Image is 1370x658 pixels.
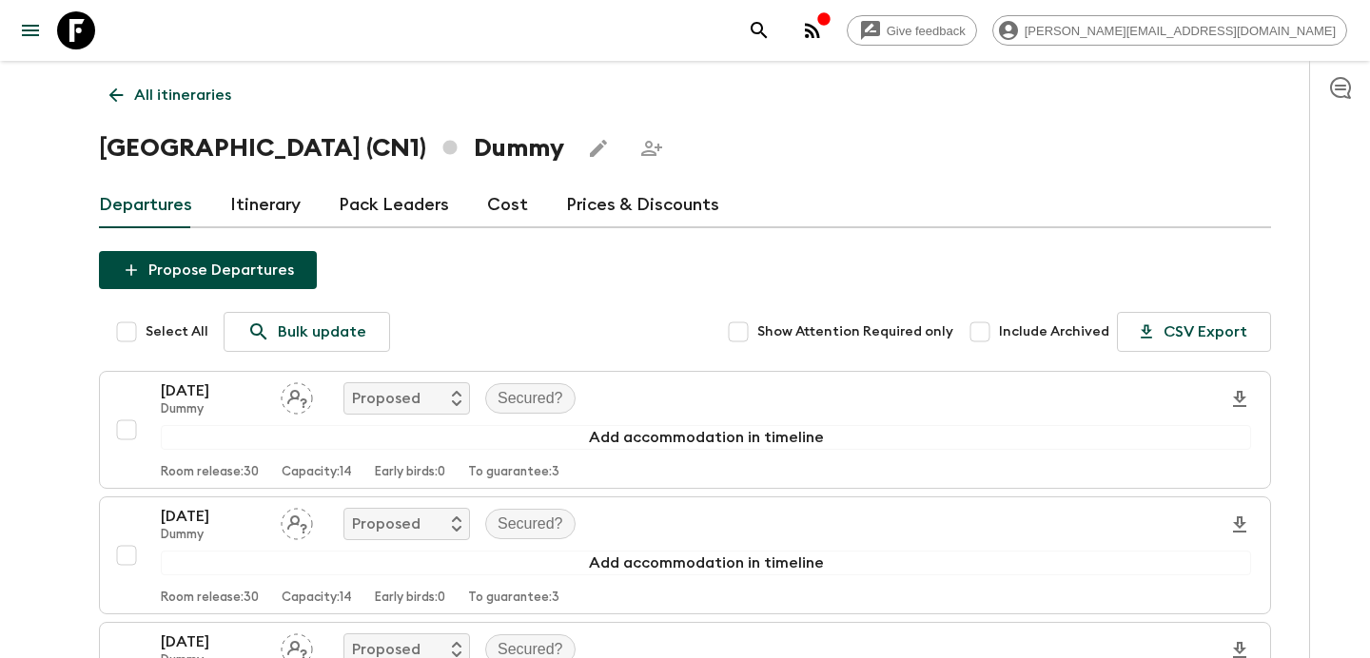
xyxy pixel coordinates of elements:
p: Room release: 30 [161,465,259,480]
a: Prices & Discounts [566,183,719,228]
p: To guarantee: 3 [468,465,559,480]
div: Add accommodation in timeline [161,425,1251,450]
a: Itinerary [230,183,301,228]
span: Show Attention Required only [757,322,953,341]
a: Give feedback [847,15,977,46]
p: [DATE] [161,379,265,402]
button: menu [11,11,49,49]
p: Bulk update [278,320,366,343]
span: Assign pack leader [281,513,313,529]
div: Add accommodation in timeline [161,551,1251,575]
p: [DATE] [161,505,265,528]
button: CSV Export [1117,312,1271,352]
span: Assign pack leader [281,639,313,654]
a: Departures [99,183,192,228]
div: Secured? [485,509,576,539]
div: Secured? [485,383,576,414]
span: Share this itinerary [633,129,671,167]
a: All itineraries [99,76,242,114]
a: Bulk update [224,312,390,352]
p: To guarantee: 3 [468,590,559,606]
p: Capacity: 14 [282,590,352,606]
button: Propose Departures [99,251,317,289]
p: Room release: 30 [161,590,259,606]
svg: Download Onboarding [1228,388,1251,411]
p: Early birds: 0 [375,590,445,606]
button: [DATE]DummyAssign pack leaderProposedSecured?Add accommodation in timelineRoom release:30Capacity... [99,496,1271,614]
span: Give feedback [876,24,976,38]
p: Early birds: 0 [375,465,445,480]
span: Include Archived [999,322,1109,341]
button: Edit this itinerary [579,129,617,167]
p: Dummy [161,402,265,417]
p: [DATE] [161,630,265,653]
a: Pack Leaders [339,183,449,228]
p: Capacity: 14 [282,465,352,480]
svg: Download Onboarding [1228,513,1251,536]
p: Secured? [498,387,563,410]
span: [PERSON_NAME][EMAIL_ADDRESS][DOMAIN_NAME] [1014,24,1346,38]
div: [PERSON_NAME][EMAIL_ADDRESS][DOMAIN_NAME] [992,15,1347,46]
p: Proposed [352,387,421,410]
p: Proposed [352,513,421,535]
p: Secured? [498,513,563,535]
button: [DATE]DummyAssign pack leaderProposedSecured?Add accommodation in timelineRoom release:30Capacity... [99,371,1271,489]
span: Select All [146,322,208,341]
h1: [GEOGRAPHIC_DATA] (CN1) Dummy [99,129,564,167]
p: Dummy [161,528,265,543]
a: Cost [487,183,528,228]
span: Assign pack leader [281,388,313,403]
p: All itineraries [134,84,231,106]
button: search adventures [740,11,778,49]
